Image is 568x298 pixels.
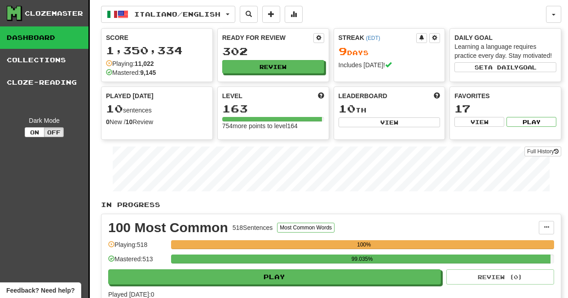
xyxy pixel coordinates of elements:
[222,33,313,42] div: Ready for Review
[222,60,324,73] button: Review
[233,223,273,232] div: 518 Sentences
[277,223,335,233] button: Most Common Words
[134,10,220,18] span: Italiano / English
[108,291,154,298] span: Played [DATE]: 0
[135,60,154,67] strong: 11,022
[339,33,417,42] div: Streak
[339,46,440,57] div: Day s
[222,121,324,130] div: 754 more points to level 164
[222,103,324,114] div: 163
[366,35,380,41] a: (EDT)
[25,9,83,18] div: Clozemaster
[454,42,556,60] div: Learning a language requires practice every day. Stay motivated!
[108,269,441,285] button: Play
[101,200,561,209] p: In Progress
[108,240,167,255] div: Playing: 518
[454,103,556,114] div: 17
[174,240,554,249] div: 100%
[222,91,242,100] span: Level
[106,103,208,115] div: sentences
[126,118,133,125] strong: 10
[454,91,556,100] div: Favorites
[106,45,208,56] div: 1,350,334
[454,33,556,42] div: Daily Goal
[108,255,167,269] div: Mastered: 513
[339,103,440,115] div: th
[174,255,550,263] div: 99.035%
[6,286,75,295] span: Open feedback widget
[339,60,440,69] div: Includes [DATE]!
[140,69,156,76] strong: 9,145
[108,221,228,234] div: 100 Most Common
[25,127,44,137] button: On
[106,33,208,42] div: Score
[7,116,82,125] div: Dark Mode
[106,91,154,100] span: Played [DATE]
[454,62,556,72] button: Seta dailygoal
[339,117,440,127] button: View
[339,102,356,115] span: 10
[106,68,156,77] div: Mastered:
[106,117,208,126] div: New / Review
[106,59,154,68] div: Playing:
[222,46,324,57] div: 302
[318,91,324,100] span: Score more points to level up
[524,147,561,156] a: Full History
[454,117,504,127] button: View
[339,91,387,100] span: Leaderboard
[240,6,258,23] button: Search sentences
[101,6,235,23] button: Italiano/English
[106,118,110,125] strong: 0
[339,45,347,57] span: 9
[285,6,303,23] button: More stats
[262,6,280,23] button: Add sentence to collection
[446,269,554,285] button: Review (0)
[506,117,556,127] button: Play
[106,102,123,115] span: 10
[44,127,64,137] button: Off
[488,64,519,70] span: a daily
[434,91,440,100] span: This week in points, UTC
